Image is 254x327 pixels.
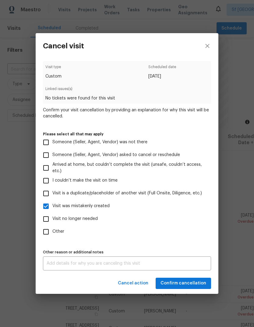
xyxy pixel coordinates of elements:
[196,33,218,59] button: close
[52,152,180,158] span: Someone (Seller, Agent, Vendor) asked to cancel or reschedule
[45,86,208,95] span: Linked issues(s)
[45,95,208,101] span: No tickets were found for this visit
[43,250,211,254] label: Other reason or additional notes
[161,280,206,287] span: Confirm cancellation
[45,64,62,73] span: Visit type
[52,177,118,184] span: I couldn’t make the visit on time
[118,280,148,287] span: Cancel action
[52,190,202,197] span: Visit is a duplicate/placeholder of another visit (Full Onsite, Diligence, etc.)
[156,278,211,289] button: Confirm cancellation
[43,42,84,50] h3: Cancel visit
[148,73,176,79] span: [DATE]
[52,162,206,174] span: Arrived at home, but couldn’t complete the visit (unsafe, couldn’t access, etc.)
[43,107,211,119] span: Confirm your visit cancellation by providing an explanation for why this visit will be cancelled.
[115,278,151,289] button: Cancel action
[52,228,64,235] span: Other
[45,73,62,79] span: Custom
[148,64,176,73] span: Scheduled date
[52,203,110,209] span: Visit was mistakenly created
[52,216,98,222] span: Visit no longer needed
[52,139,147,145] span: Someone (Seller, Agent, Vendor) was not there
[43,132,211,136] label: Please select all that may apply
